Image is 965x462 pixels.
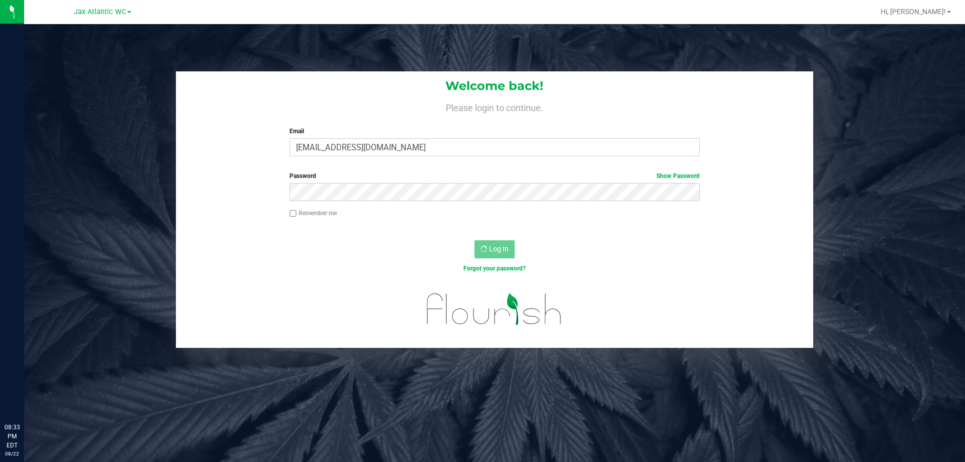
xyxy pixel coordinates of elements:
[489,245,509,253] span: Log In
[5,450,20,457] p: 08/22
[5,423,20,450] p: 08:33 PM EDT
[474,240,515,258] button: Log In
[415,284,574,335] img: flourish_logo.svg
[289,172,316,179] span: Password
[289,210,297,217] input: Remember me
[74,8,126,16] span: Jax Atlantic WC
[881,8,946,16] span: Hi, [PERSON_NAME]!
[289,209,337,218] label: Remember me
[289,127,699,136] label: Email
[176,79,813,93] h1: Welcome back!
[176,101,813,113] h4: Please login to continue.
[656,172,700,179] a: Show Password
[463,265,526,272] a: Forgot your password?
